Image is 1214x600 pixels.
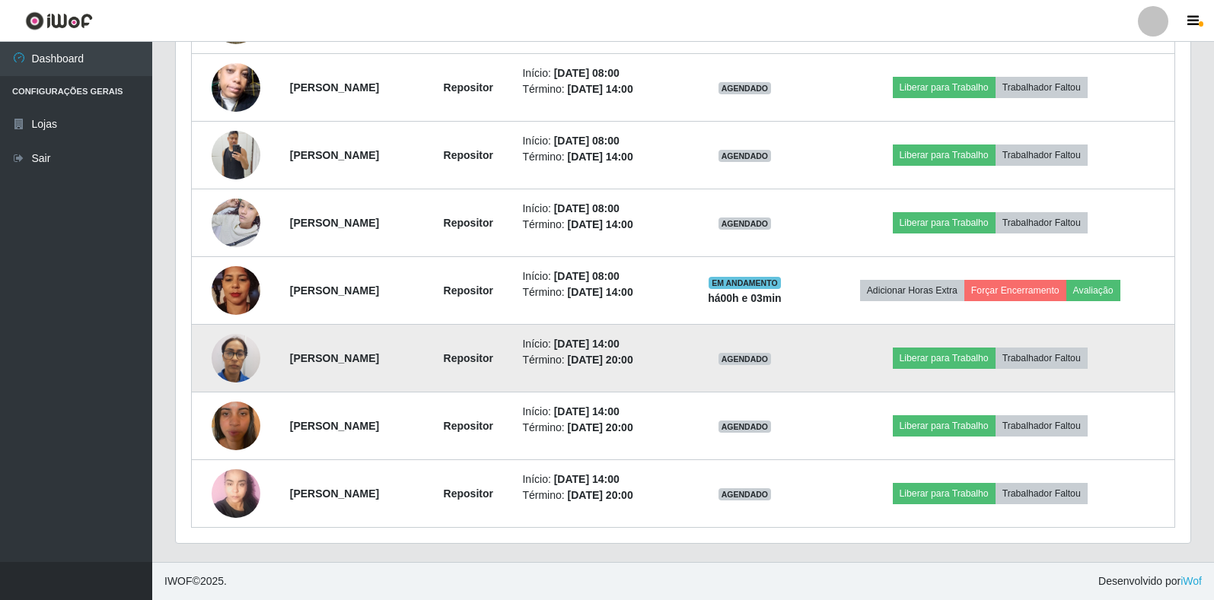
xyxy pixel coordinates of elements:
[444,81,493,94] strong: Repositor
[522,81,674,97] li: Término:
[522,133,674,149] li: Início:
[893,483,996,504] button: Liberar para Trabalho
[522,471,674,487] li: Início:
[568,354,633,366] time: [DATE] 20:00
[996,415,1088,437] button: Trabalhador Faltou
[860,280,964,301] button: Adicionar Horas Extra
[568,151,633,163] time: [DATE] 14:00
[996,212,1088,233] button: Trabalhador Faltou
[568,286,633,298] time: [DATE] 14:00
[893,348,996,369] button: Liberar para Trabalho
[444,352,493,364] strong: Repositor
[719,421,772,433] span: AGENDADO
[444,487,493,500] strong: Repositor
[522,404,674,420] li: Início:
[1181,575,1202,587] a: iWof
[444,284,493,297] strong: Repositor
[290,81,379,94] strong: [PERSON_NAME]
[719,488,772,500] span: AGENDADO
[212,44,260,131] img: 1753494056504.jpeg
[212,122,260,187] img: 1757507426037.jpeg
[25,11,93,30] img: CoreUI Logo
[708,292,782,304] strong: há 00 h e 03 min
[568,421,633,433] time: [DATE] 20:00
[164,573,227,589] span: © 2025 .
[996,483,1088,504] button: Trabalhador Faltou
[522,487,674,503] li: Término:
[996,348,1088,369] button: Trabalhador Faltou
[522,352,674,368] li: Término:
[522,201,674,217] li: Início:
[554,405,620,417] time: [DATE] 14:00
[996,77,1088,98] button: Trabalhador Faltou
[522,336,674,352] li: Início:
[554,135,620,147] time: [DATE] 08:00
[212,383,260,469] img: 1748978013900.jpeg
[444,420,493,432] strong: Repositor
[212,190,260,255] img: 1755028690244.jpeg
[709,277,781,289] span: EM ANDAMENTO
[1066,280,1120,301] button: Avaliação
[1098,573,1202,589] span: Desenvolvido por
[164,575,193,587] span: IWOF
[444,217,493,229] strong: Repositor
[212,461,260,525] img: 1750798204685.jpeg
[719,82,772,94] span: AGENDADO
[522,149,674,165] li: Término:
[568,83,633,95] time: [DATE] 14:00
[522,268,674,284] li: Início:
[568,218,633,230] time: [DATE] 14:00
[290,217,379,229] strong: [PERSON_NAME]
[212,247,260,334] img: 1757461585824.jpeg
[893,77,996,98] button: Liberar para Trabalho
[522,420,674,436] li: Término:
[290,487,379,500] strong: [PERSON_NAME]
[893,415,996,437] button: Liberar para Trabalho
[522,217,674,233] li: Término:
[719,353,772,365] span: AGENDADO
[212,325,260,390] img: 1744637826389.jpeg
[964,280,1066,301] button: Forçar Encerramento
[290,420,379,432] strong: [PERSON_NAME]
[719,150,772,162] span: AGENDADO
[719,217,772,230] span: AGENDADO
[290,284,379,297] strong: [PERSON_NAME]
[290,149,379,161] strong: [PERSON_NAME]
[996,144,1088,166] button: Trabalhador Faltou
[554,338,620,350] time: [DATE] 14:00
[554,270,620,282] time: [DATE] 08:00
[568,489,633,501] time: [DATE] 20:00
[522,284,674,300] li: Término:
[444,149,493,161] strong: Repositor
[554,202,620,214] time: [DATE] 08:00
[554,67,620,79] time: [DATE] 08:00
[522,65,674,81] li: Início:
[893,144,996,166] button: Liberar para Trabalho
[893,212,996,233] button: Liberar para Trabalho
[554,473,620,485] time: [DATE] 14:00
[290,352,379,364] strong: [PERSON_NAME]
